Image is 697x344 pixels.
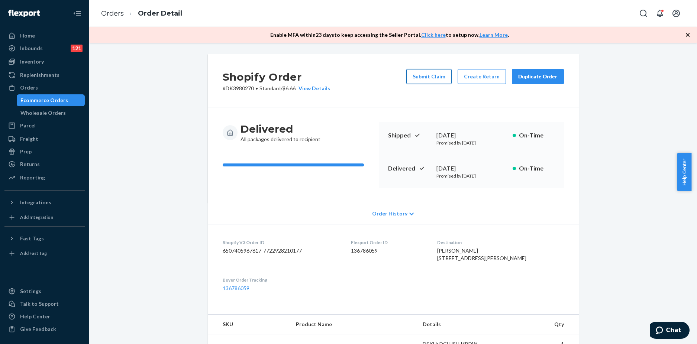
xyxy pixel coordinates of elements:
[17,94,85,106] a: Ecommerce Orders
[4,311,85,322] a: Help Center
[417,315,498,334] th: Details
[437,247,526,261] span: [PERSON_NAME] [STREET_ADDRESS][PERSON_NAME]
[296,85,330,92] button: View Details
[421,32,446,38] a: Click here
[512,69,564,84] button: Duplicate Order
[436,131,507,140] div: [DATE]
[17,107,85,119] a: Wholesale Orders
[223,247,339,254] dd: 6507405967617-7722928210177
[223,85,330,92] p: # DK3980270 / $6.66
[70,6,85,21] button: Close Navigation
[498,315,578,334] th: Qty
[4,120,85,132] a: Parcel
[20,32,35,39] div: Home
[259,85,281,91] span: Standard
[4,30,85,42] a: Home
[437,239,564,246] dt: Destination
[4,323,85,335] button: Give Feedback
[4,172,85,184] a: Reporting
[223,69,330,85] h2: Shopify Order
[20,58,44,65] div: Inventory
[388,164,430,173] p: Delivered
[4,211,85,223] a: Add Integration
[4,247,85,259] a: Add Fast Tag
[650,322,690,340] iframe: Opens a widget where you can chat to one of our agents
[669,6,684,21] button: Open account menu
[255,85,258,91] span: •
[101,9,124,17] a: Orders
[351,247,425,254] dd: 136786059
[20,97,68,104] div: Ecommerce Orders
[351,239,425,246] dt: Flexport Order ID
[20,288,41,295] div: Settings
[677,153,691,191] button: Help Center
[519,164,555,173] p: On-Time
[4,197,85,208] button: Integrations
[458,69,506,84] button: Create Return
[241,122,320,136] h3: Delivered
[4,158,85,170] a: Returns
[636,6,651,21] button: Open Search Box
[241,122,320,143] div: All packages delivered to recipient
[4,82,85,94] a: Orders
[4,69,85,81] a: Replenishments
[4,56,85,68] a: Inventory
[20,71,59,79] div: Replenishments
[20,250,47,256] div: Add Fast Tag
[4,233,85,244] button: Fast Tags
[223,277,339,283] dt: Buyer Order Tracking
[20,199,51,206] div: Integrations
[4,133,85,145] a: Freight
[20,325,56,333] div: Give Feedback
[20,313,50,320] div: Help Center
[4,285,85,297] a: Settings
[208,315,290,334] th: SKU
[223,285,249,291] a: 136786059
[406,69,452,84] button: Submit Claim
[372,210,407,217] span: Order History
[71,45,83,52] div: 121
[436,140,507,146] p: Promised by [DATE]
[20,300,59,308] div: Talk to Support
[20,45,43,52] div: Inbounds
[518,73,558,80] div: Duplicate Order
[4,146,85,158] a: Prep
[388,131,430,140] p: Shipped
[8,10,40,17] img: Flexport logo
[436,164,507,173] div: [DATE]
[290,315,416,334] th: Product Name
[20,235,44,242] div: Fast Tags
[270,31,509,39] p: Enable MFA within 23 days to keep accessing the Seller Portal. to setup now. .
[519,131,555,140] p: On-Time
[20,174,45,181] div: Reporting
[20,84,38,91] div: Orders
[4,42,85,54] a: Inbounds121
[480,32,508,38] a: Learn More
[95,3,188,25] ol: breadcrumbs
[20,214,53,220] div: Add Integration
[4,298,85,310] button: Talk to Support
[652,6,667,21] button: Open notifications
[20,135,38,143] div: Freight
[138,9,182,17] a: Order Detail
[20,109,66,117] div: Wholesale Orders
[436,173,507,179] p: Promised by [DATE]
[20,160,40,168] div: Returns
[20,122,36,129] div: Parcel
[223,239,339,246] dt: Shopify V3 Order ID
[20,148,32,155] div: Prep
